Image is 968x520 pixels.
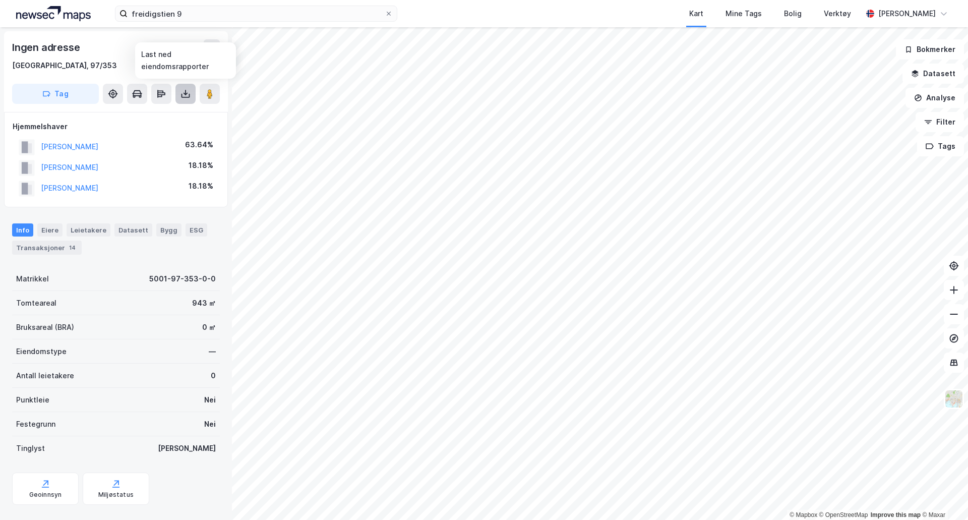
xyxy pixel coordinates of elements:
[204,418,216,430] div: Nei
[784,8,802,20] div: Bolig
[824,8,851,20] div: Verktøy
[114,223,152,237] div: Datasett
[819,511,868,518] a: OpenStreetMap
[16,321,74,333] div: Bruksareal (BRA)
[916,112,964,132] button: Filter
[16,370,74,382] div: Antall leietakere
[29,491,62,499] div: Geoinnsyn
[189,159,213,171] div: 18.18%
[156,223,181,237] div: Bygg
[16,273,49,285] div: Matrikkel
[189,180,213,192] div: 18.18%
[37,223,63,237] div: Eiere
[211,370,216,382] div: 0
[871,511,921,518] a: Improve this map
[16,6,91,21] img: logo.a4113a55bc3d86da70a041830d287a7e.svg
[944,389,963,409] img: Z
[16,345,67,358] div: Eiendomstype
[98,491,134,499] div: Miljøstatus
[204,394,216,406] div: Nei
[67,223,110,237] div: Leietakere
[13,121,219,133] div: Hjemmelshaver
[725,8,762,20] div: Mine Tags
[12,241,82,255] div: Transaksjoner
[67,243,78,253] div: 14
[12,39,82,55] div: Ingen adresse
[790,511,817,518] a: Mapbox
[16,394,49,406] div: Punktleie
[905,88,964,108] button: Analyse
[202,321,216,333] div: 0 ㎡
[16,297,56,309] div: Tomteareal
[918,472,968,520] iframe: Chat Widget
[16,418,55,430] div: Festegrunn
[12,223,33,237] div: Info
[12,60,117,72] div: [GEOGRAPHIC_DATA], 97/353
[878,8,936,20] div: [PERSON_NAME]
[902,64,964,84] button: Datasett
[12,84,99,104] button: Tag
[896,39,964,60] button: Bokmerker
[186,223,207,237] div: ESG
[185,139,213,151] div: 63.64%
[128,6,385,21] input: Søk på adresse, matrikkel, gårdeiere, leietakere eller personer
[917,136,964,156] button: Tags
[689,8,703,20] div: Kart
[209,345,216,358] div: —
[158,442,216,454] div: [PERSON_NAME]
[16,442,45,454] div: Tinglyst
[192,297,216,309] div: 943 ㎡
[149,273,216,285] div: 5001-97-353-0-0
[918,472,968,520] div: Kontrollprogram for chat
